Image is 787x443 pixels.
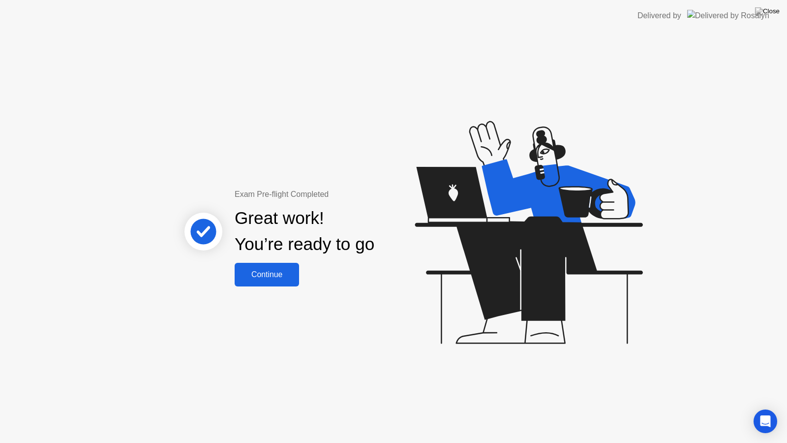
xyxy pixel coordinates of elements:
[687,10,769,21] img: Delivered by Rosalyn
[235,263,299,286] button: Continue
[754,410,777,433] div: Open Intercom Messenger
[238,270,296,279] div: Continue
[235,205,374,257] div: Great work! You’re ready to go
[755,7,780,15] img: Close
[235,189,438,200] div: Exam Pre-flight Completed
[637,10,681,22] div: Delivered by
